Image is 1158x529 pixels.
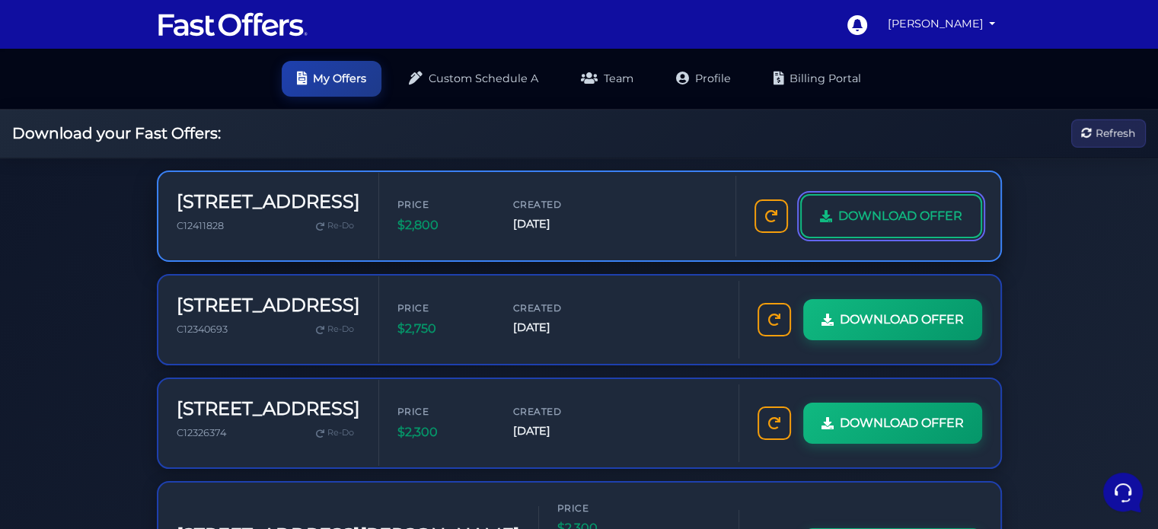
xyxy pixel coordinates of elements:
[397,301,489,315] span: Price
[34,249,249,264] input: Search for an Article...
[24,111,55,142] img: dark
[131,410,174,424] p: Messages
[177,295,360,317] h3: [STREET_ADDRESS]
[758,61,876,97] a: Billing Portal
[110,164,213,177] span: Start a Conversation
[64,110,234,125] span: Aura
[661,61,746,97] a: Profile
[803,299,982,340] a: DOWNLOAD OFFER
[310,216,360,236] a: Re-Do
[24,155,280,186] button: Start a Conversation
[106,389,199,424] button: Messages
[12,124,221,142] h2: Download your Fast Offers:
[1096,125,1135,142] span: Refresh
[840,413,964,433] span: DOWNLOAD OFFER
[282,61,381,97] a: My Offers
[513,319,605,336] span: [DATE]
[513,197,605,212] span: Created
[18,104,286,149] a: AuraYou:nope. It's still happening3mo ago
[177,398,360,420] h3: [STREET_ADDRESS]
[513,404,605,419] span: Created
[12,12,256,61] h2: Hello [PERSON_NAME] 👋
[46,410,72,424] p: Home
[840,310,964,330] span: DOWNLOAD OFFER
[243,110,280,123] p: 3mo ago
[177,220,224,231] span: C12411828
[327,323,354,336] span: Re-Do
[397,197,489,212] span: Price
[12,389,106,424] button: Home
[566,61,649,97] a: Team
[513,215,605,233] span: [DATE]
[397,404,489,419] span: Price
[236,410,256,424] p: Help
[327,219,354,233] span: Re-Do
[327,426,354,440] span: Re-Do
[513,422,605,440] span: [DATE]
[397,319,489,339] span: $2,750
[310,320,360,339] a: Re-Do
[1071,120,1146,148] button: Refresh
[882,9,1002,39] a: [PERSON_NAME]
[557,501,649,515] span: Price
[800,194,982,238] a: DOWNLOAD OFFER
[397,422,489,442] span: $2,300
[310,423,360,443] a: Re-Do
[1100,470,1146,515] iframe: Customerly Messenger Launcher
[64,128,234,143] p: You: nope. It's still happening
[394,61,553,97] a: Custom Schedule A
[838,206,962,226] span: DOWNLOAD OFFER
[397,215,489,235] span: $2,800
[177,323,228,335] span: C12340693
[190,216,280,228] a: Open Help Center
[177,191,360,213] h3: [STREET_ADDRESS]
[513,301,605,315] span: Created
[24,216,104,228] span: Find an Answer
[177,427,226,438] span: C12326374
[246,85,280,97] a: See all
[803,403,982,444] a: DOWNLOAD OFFER
[199,389,292,424] button: Help
[24,85,123,97] span: Your Conversations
